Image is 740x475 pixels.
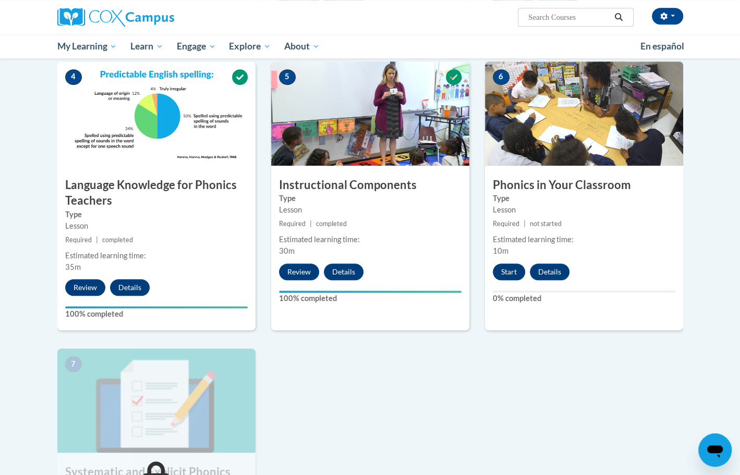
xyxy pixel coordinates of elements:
a: My Learning [51,34,124,58]
span: not started [530,220,562,228]
img: Course Image [271,61,469,166]
img: Course Image [485,61,683,166]
label: 100% completed [65,308,248,320]
h3: Instructional Components [271,177,469,193]
label: 0% completed [493,293,675,304]
label: Type [493,193,675,204]
div: Estimated learning time: [493,234,675,245]
a: Explore [222,34,277,58]
div: Lesson [65,220,248,232]
span: Required [65,236,92,244]
span: Required [279,220,306,228]
button: Search [611,11,626,23]
button: Start [493,264,525,280]
span: En español [640,41,684,52]
span: 6 [493,69,509,85]
button: Details [530,264,569,280]
span: 4 [65,69,82,85]
span: | [524,220,526,228]
div: Main menu [42,34,699,58]
a: Learn [124,34,170,58]
span: Required [493,220,519,228]
span: Learn [130,40,163,53]
button: Review [279,264,319,280]
button: Details [324,264,363,280]
button: Review [65,279,105,296]
span: About [284,40,320,53]
span: | [310,220,312,228]
span: 30m [279,246,295,255]
h3: Phonics in Your Classroom [485,177,683,193]
label: 100% completed [279,293,462,304]
div: Your progress [279,291,462,293]
iframe: Button to launch messaging window [698,433,732,467]
span: Explore [229,40,271,53]
span: My Learning [57,40,117,53]
img: Cox Campus [57,8,174,27]
a: Cox Campus [57,8,256,27]
a: About [277,34,326,58]
span: 35m [65,262,81,271]
button: Account Settings [652,8,683,24]
button: Details [110,279,150,296]
img: Course Image [57,348,256,453]
a: Engage [170,34,223,58]
span: 7 [65,356,82,372]
label: Type [279,193,462,204]
label: Type [65,209,248,220]
div: Estimated learning time: [65,250,248,261]
div: Your progress [65,306,248,308]
span: completed [102,236,133,244]
img: Course Image [57,61,256,166]
span: Engage [177,40,216,53]
span: 10m [493,246,508,255]
span: 5 [279,69,296,85]
span: | [96,236,98,244]
span: completed [316,220,347,228]
h3: Language Knowledge for Phonics Teachers [57,177,256,209]
input: Search Courses [527,11,611,23]
div: Estimated learning time: [279,234,462,245]
div: Lesson [279,204,462,216]
a: En español [634,35,691,57]
div: Lesson [493,204,675,216]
